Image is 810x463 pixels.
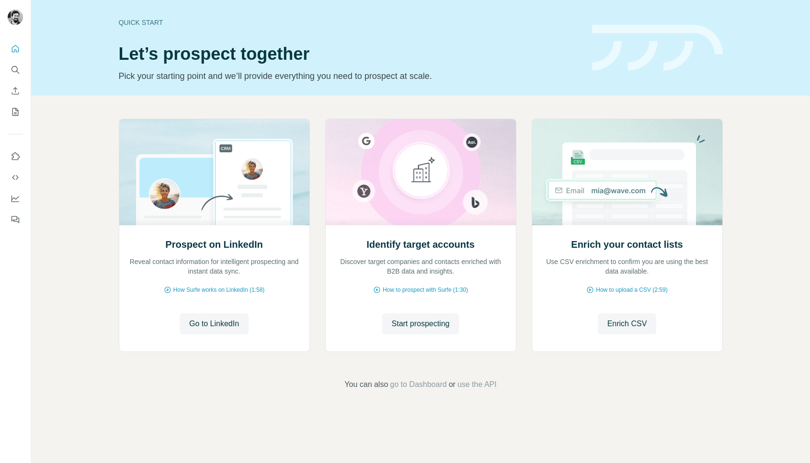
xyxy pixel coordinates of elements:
img: Enrich your contact lists [532,119,723,225]
button: Enrich CSV [598,313,657,334]
img: banner [592,25,723,71]
span: How Surfe works on LinkedIn (1:58) [173,286,265,294]
p: Pick your starting point and we’ll provide everything you need to prospect at scale. [119,69,581,83]
h2: Enrich your contact lists [571,238,683,251]
p: Discover target companies and contacts enriched with B2B data and insights. [335,257,506,276]
h1: Let’s prospect together [119,44,581,64]
img: Prospect on LinkedIn [119,119,310,225]
span: How to upload a CSV (2:59) [596,286,667,294]
span: How to prospect with Surfe (1:30) [383,286,468,294]
button: Use Surfe API [8,169,23,186]
h2: Identify target accounts [366,238,475,251]
p: Use CSV enrichment to confirm you are using the best data available. [542,257,713,276]
button: Feedback [8,211,23,228]
span: or [449,379,456,390]
span: Start prospecting [392,318,450,330]
button: Search [8,61,23,78]
button: My lists [8,103,23,121]
button: Go to LinkedIn [180,313,249,334]
button: use the API [457,379,497,390]
img: Identify target accounts [325,119,516,225]
img: Avatar [8,10,23,25]
button: Quick start [8,40,23,57]
h2: Prospect on LinkedIn [165,238,262,251]
button: Enrich CSV [8,82,23,99]
button: Use Surfe on LinkedIn [8,148,23,165]
span: You can also [344,379,388,390]
button: Dashboard [8,190,23,207]
p: Reveal contact information for intelligent prospecting and instant data sync. [129,257,300,276]
button: go to Dashboard [390,379,446,390]
span: Enrich CSV [607,318,647,330]
button: Start prospecting [382,313,459,334]
div: Quick start [119,18,581,27]
span: Go to LinkedIn [189,318,239,330]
